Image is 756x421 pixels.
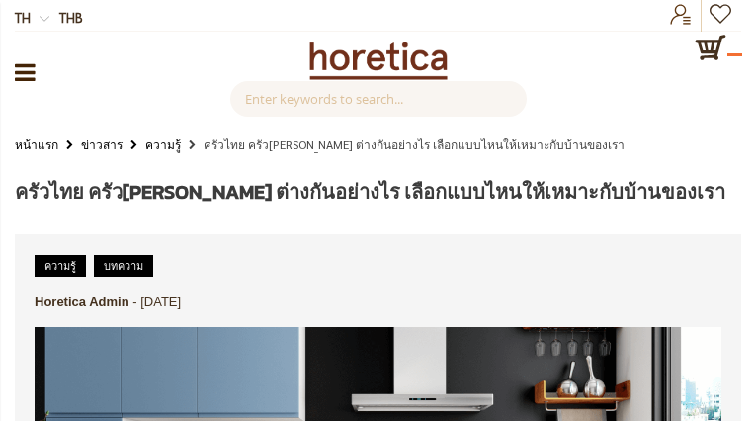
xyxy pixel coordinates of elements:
[15,9,31,26] span: th
[204,136,625,152] strong: ครัวไทย ครัว[PERSON_NAME] ต่างกันอย่างไร เลือกแบบไหนให้เหมาะกับบ้านของเรา
[94,255,153,277] a: บทความ
[35,255,86,277] a: ความรู้
[59,9,83,26] span: THB
[81,133,123,155] a: ข่าวสาร
[309,42,448,80] img: Horetica.com
[132,295,136,309] span: -
[15,133,58,155] a: หน้าแรก
[40,14,49,24] img: dropdown-icon.svg
[15,52,36,92] a: หมวดหมู่สินค้า
[35,295,129,309] a: Horetica Admin
[145,133,181,155] a: ความรู้
[140,295,181,309] span: [DATE]
[15,177,725,207] span: ครัวไทย ครัว[PERSON_NAME] ต่างกันอย่างไร เลือกแบบไหนให้เหมาะกับบ้านของเรา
